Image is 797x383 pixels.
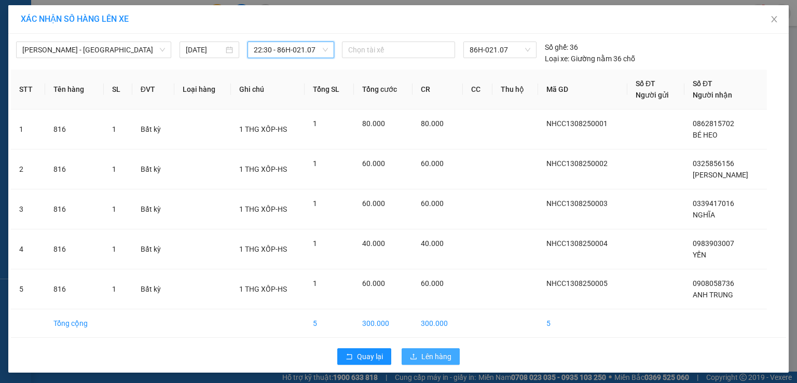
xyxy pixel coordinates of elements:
span: 0908058736 [693,279,734,288]
td: Bất kỳ [132,229,174,269]
span: NHCC1308250003 [546,199,608,208]
span: 60.000 [421,279,444,288]
td: 816 [45,189,103,229]
span: 1 [112,205,116,213]
span: 80.000 [421,119,444,128]
td: 816 [45,110,103,149]
button: uploadLên hàng [402,348,460,365]
span: 0983903007 [693,239,734,248]
span: close [770,15,778,23]
td: 300.000 [413,309,462,338]
th: SL [104,70,132,110]
td: 1 [11,110,45,149]
span: XÁC NHẬN SỐ HÀNG LÊN XE [21,14,129,24]
th: Ghi chú [231,70,305,110]
td: 816 [45,149,103,189]
td: Bất kỳ [132,269,174,309]
span: 1 [112,165,116,173]
span: 1 THG XỐP-HS [239,245,287,253]
span: 1 [313,119,317,128]
span: Quay lại [357,351,383,362]
th: Loại hàng [174,70,231,110]
th: ĐVT [132,70,174,110]
span: 40.000 [421,239,444,248]
td: Bất kỳ [132,110,174,149]
td: 5 [305,309,354,338]
button: Close [760,5,789,34]
td: Tổng cộng [45,309,103,338]
span: NHCC1308250001 [546,119,608,128]
span: 60.000 [362,159,385,168]
span: 60.000 [362,279,385,288]
span: 1 [112,125,116,133]
td: 2 [11,149,45,189]
span: 0862815702 [693,119,734,128]
th: CC [463,70,492,110]
th: Tên hàng [45,70,103,110]
span: Người gửi [636,91,669,99]
span: 86H-021.07 [470,42,530,58]
span: 60.000 [421,199,444,208]
th: CR [413,70,462,110]
button: rollbackQuay lại [337,348,391,365]
input: 13/08/2025 [186,44,224,56]
td: 816 [45,269,103,309]
th: STT [11,70,45,110]
span: Số ghế: [545,42,568,53]
span: ANH TRUNG [693,291,733,299]
span: 22:30 - 86H-021.07 [254,42,328,58]
span: YẾN [693,251,706,259]
span: NGHĨA [693,211,715,219]
td: 5 [538,309,627,338]
span: Người nhận [693,91,732,99]
span: 1 THG XỐP-HS [239,205,287,213]
span: [PERSON_NAME] [693,171,748,179]
span: NHCC1308250005 [546,279,608,288]
td: 816 [45,229,103,269]
span: 1 THG XỐP-HS [239,285,287,293]
td: 3 [11,189,45,229]
span: BÉ HEO [693,131,718,139]
th: Mã GD [538,70,627,110]
th: Tổng cước [354,70,413,110]
span: 0325856156 [693,159,734,168]
span: 1 [313,279,317,288]
span: NHCC1308250002 [546,159,608,168]
span: Loại xe: [545,53,569,64]
span: 40.000 [362,239,385,248]
td: 5 [11,269,45,309]
div: 36 [545,42,578,53]
div: Giường nằm 36 chỗ [545,53,635,64]
th: Tổng SL [305,70,354,110]
span: Lên hàng [421,351,451,362]
span: 1 [313,159,317,168]
td: Bất kỳ [132,189,174,229]
td: Bất kỳ [132,149,174,189]
span: Phan Rí - Sài Gòn [22,42,165,58]
span: Số ĐT [693,79,712,88]
span: 1 [313,239,317,248]
span: 1 [112,285,116,293]
td: 300.000 [354,309,413,338]
span: 1 [112,245,116,253]
span: 60.000 [421,159,444,168]
span: 80.000 [362,119,385,128]
span: 1 [313,199,317,208]
td: 4 [11,229,45,269]
span: 60.000 [362,199,385,208]
span: 1 THG XỐP-HS [239,165,287,173]
span: NHCC1308250004 [546,239,608,248]
span: Số ĐT [636,79,655,88]
span: 0339417016 [693,199,734,208]
span: rollback [346,353,353,361]
span: 1 THG XỐP-HS [239,125,287,133]
span: upload [410,353,417,361]
th: Thu hộ [492,70,538,110]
